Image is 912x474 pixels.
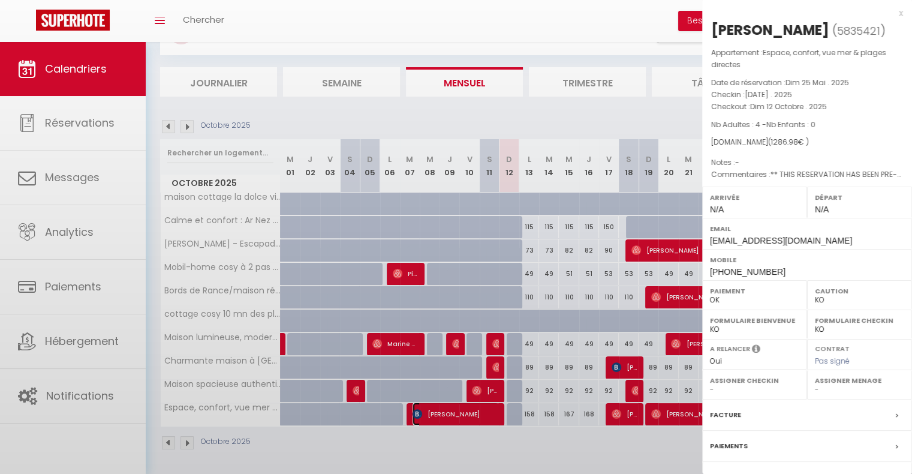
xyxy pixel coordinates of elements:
p: Checkout : [711,101,903,113]
label: Email [710,223,904,235]
span: Dim 25 Mai . 2025 [785,77,849,88]
span: [DATE] . 2025 [745,89,792,100]
span: Nb Enfants : 0 [766,119,815,130]
label: Assigner Menage [815,374,904,386]
label: Assigner Checkin [710,374,799,386]
p: Commentaires : [711,169,903,181]
span: [PHONE_NUMBER] [710,267,785,277]
i: Sélectionner OUI si vous souhaiter envoyer les séquences de messages post-checkout [752,344,760,357]
label: Formulaire Checkin [815,314,904,326]
span: ( € ) [768,137,809,147]
span: Pas signé [815,356,850,366]
span: Nb Adultes : 4 - [711,119,815,130]
label: Départ [815,191,904,203]
div: x [702,6,903,20]
span: [EMAIL_ADDRESS][DOMAIN_NAME] [710,236,852,245]
div: [PERSON_NAME] [711,20,829,40]
span: 1286.98 [771,137,798,147]
span: Espace, confort, vue mer & plages directes [711,47,886,70]
label: Formulaire Bienvenue [710,314,799,326]
div: [DOMAIN_NAME] [711,137,903,148]
label: Caution [815,285,904,297]
span: 5835421 [837,23,880,38]
label: Mobile [710,254,904,266]
label: Paiement [710,285,799,297]
label: Contrat [815,344,850,352]
p: Appartement : [711,47,903,71]
p: Checkin : [711,89,903,101]
p: Notes : [711,157,903,169]
label: Arrivée [710,191,799,203]
span: - [735,157,739,167]
span: Dim 12 Octobre . 2025 [750,101,827,112]
span: N/A [815,205,829,214]
p: Date de réservation : [711,77,903,89]
label: Paiements [710,440,748,452]
span: ( ) [832,22,886,39]
label: A relancer [710,344,750,354]
label: Facture [710,409,741,421]
span: N/A [710,205,724,214]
